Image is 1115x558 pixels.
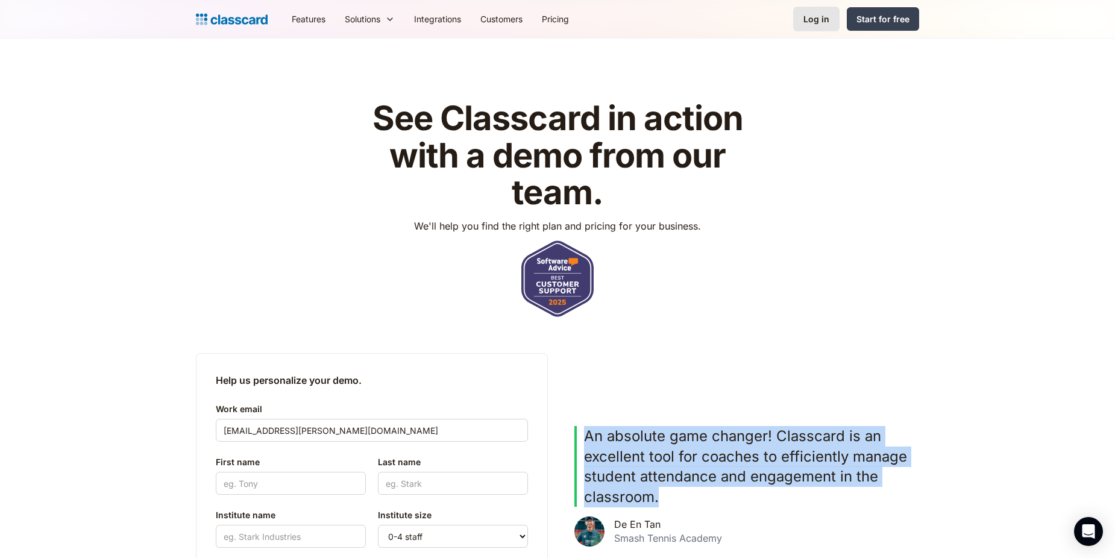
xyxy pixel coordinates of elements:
a: Pricing [532,5,579,33]
a: Start for free [847,7,919,31]
div: Open Intercom Messenger [1074,517,1103,546]
label: Work email [216,402,528,416]
input: eg. Tony [216,472,366,495]
p: An absolute game changer! Classcard is an excellent tool for coaches to efficiently manage studen... [584,426,912,507]
p: We'll help you find the right plan and pricing for your business. [414,219,701,233]
a: Features [282,5,335,33]
div: Smash Tennis Academy [614,533,722,544]
div: Start for free [856,13,909,25]
div: Solutions [345,13,380,25]
h2: Help us personalize your demo. [216,373,528,387]
a: Logo [196,11,268,28]
a: Integrations [404,5,471,33]
a: Log in [793,7,840,31]
input: eg. Stark [378,472,528,495]
input: eg. tony@starkindustries.com [216,419,528,442]
label: Last name [378,455,528,469]
div: Log in [803,13,829,25]
input: eg. Stark Industries [216,525,366,548]
div: De En Tan [614,519,661,530]
strong: See Classcard in action with a demo from our team. [372,98,743,213]
label: First name [216,455,366,469]
label: Institute name [216,508,366,522]
a: Customers [471,5,532,33]
div: Solutions [335,5,404,33]
label: Institute size [378,508,528,522]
